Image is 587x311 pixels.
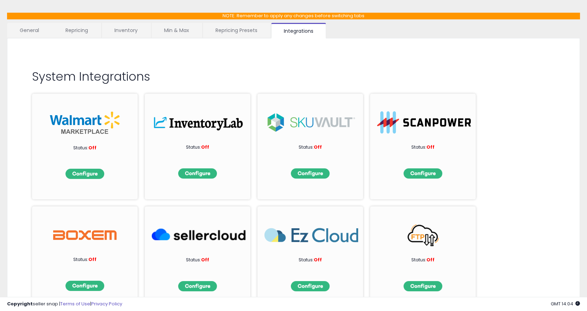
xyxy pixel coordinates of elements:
a: Integrations [271,23,326,38]
img: walmart_int.png [50,111,120,134]
a: Inventory [102,23,150,38]
strong: Copyright [7,300,33,307]
a: Privacy Policy [91,300,122,307]
a: Repricing Presets [203,23,270,38]
span: Off [426,256,435,263]
span: 2025-10-14 14:04 GMT [551,300,580,307]
img: SellerCloud_266x63.png [152,224,245,246]
p: NOTE: Remember to apply any changes before switching tabs [7,13,580,19]
span: Off [314,256,322,263]
p: Status: [388,257,458,263]
p: Status: [275,144,345,151]
img: configbtn.png [291,168,330,179]
a: Terms of Use [60,300,90,307]
img: configbtn.png [178,168,217,179]
img: configbtn.png [178,281,217,291]
div: seller snap | | [7,301,122,307]
img: configbtn.png [65,281,104,291]
span: Off [314,144,322,150]
img: ScanPower-logo.png [377,111,471,133]
a: Repricing [53,23,101,38]
img: Boxem Logo [53,224,117,246]
img: FTP_266x63.png [377,224,471,246]
h2: System Integrations [32,70,555,83]
img: EzCloud_266x63.png [264,224,358,246]
p: Status: [388,144,458,151]
p: Status: [162,257,233,263]
p: Status: [50,145,120,151]
span: Off [201,256,209,263]
a: General [7,23,52,38]
p: Status: [275,257,345,263]
span: Off [88,144,96,151]
a: Min & Max [151,23,202,38]
img: sku.png [264,111,358,133]
img: configbtn.png [65,169,104,179]
img: inv.png [152,111,245,133]
span: Off [201,144,209,150]
p: Status: [162,144,233,151]
img: configbtn.png [291,281,330,291]
p: Status: [50,256,120,263]
span: Off [88,256,96,263]
span: Off [426,144,435,150]
img: configbtn.png [404,168,442,179]
img: configbtn.png [404,281,442,291]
